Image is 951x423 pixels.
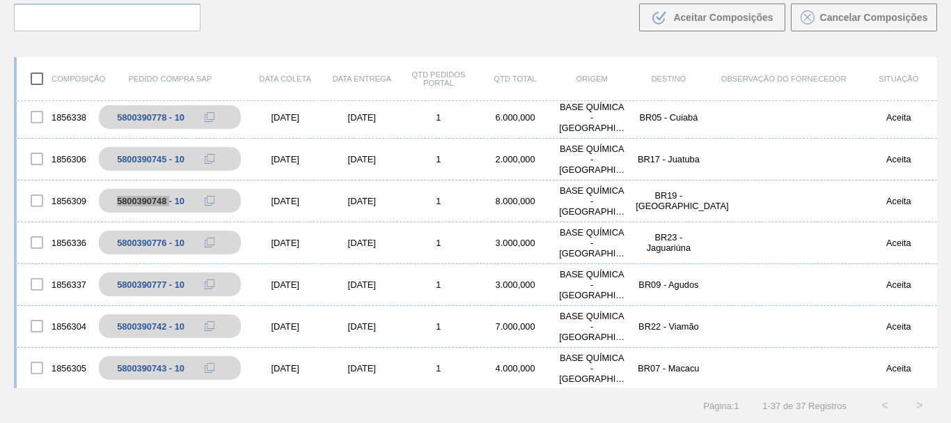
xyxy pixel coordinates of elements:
[902,388,937,423] button: >
[324,196,400,206] div: [DATE]
[860,154,937,164] div: Aceita
[860,279,937,290] div: Aceita
[196,109,223,125] div: Copiar
[860,321,937,332] div: Aceita
[673,12,773,23] span: Aceitar Composições
[630,279,707,290] div: BR09 - Agudos
[247,363,324,374] div: [DATE]
[400,238,477,248] div: 1
[117,321,184,332] div: 5800390742 - 10
[630,75,707,83] div: Destino
[196,151,223,167] div: Copiar
[860,112,937,123] div: Aceita
[247,196,324,206] div: [DATE]
[247,75,324,83] div: Data coleta
[477,238,553,248] div: 3.000,000
[17,144,93,174] div: 1856306
[860,196,937,206] div: Aceita
[117,363,184,374] div: 5800390743 - 10
[117,238,184,248] div: 5800390776 - 10
[117,112,184,123] div: 5800390778 - 10
[400,70,477,87] div: Qtd Pedidos Portal
[760,401,847,411] span: 1 - 37 de 37 Registros
[553,353,630,384] div: BASE QUÍMICA - RIBEIRÃO PRETO (SP)
[400,154,477,164] div: 1
[553,102,630,133] div: BASE QUÍMICA - RIBEIRÃO PRETO (SP)
[17,228,93,257] div: 1856336
[630,232,707,253] div: BR23 - Jaguariúna
[17,186,93,215] div: 1856309
[477,75,553,83] div: Qtd Total
[860,363,937,374] div: Aceita
[630,321,707,332] div: BR22 - Viamão
[553,144,630,175] div: BASE QUÍMICA - RIBEIRÃO PRETO (SP)
[703,401,739,411] span: Página : 1
[247,279,324,290] div: [DATE]
[324,154,400,164] div: [DATE]
[867,388,902,423] button: <
[17,102,93,132] div: 1856338
[117,196,184,206] div: 5800390748 - 10
[400,112,477,123] div: 1
[477,321,553,332] div: 7.000,000
[820,12,928,23] span: Cancelar Composições
[324,112,400,123] div: [DATE]
[117,154,184,164] div: 5800390745 - 10
[477,196,553,206] div: 8.000,000
[324,75,400,83] div: Data Entrega
[196,192,223,209] div: Copiar
[196,234,223,251] div: Copiar
[400,196,477,206] div: 1
[630,112,707,123] div: BR05 - Cuiabá
[324,363,400,374] div: [DATE]
[247,112,324,123] div: [DATE]
[324,321,400,332] div: [DATE]
[17,64,93,93] div: Composição
[196,276,223,293] div: Copiar
[477,363,553,374] div: 4.000,000
[400,363,477,374] div: 1
[247,321,324,332] div: [DATE]
[117,279,184,290] div: 5800390777 - 10
[630,190,707,211] div: BR19 - Nova Rio
[553,311,630,342] div: BASE QUÍMICA - RIBEIRÃO PRETO (SP)
[17,353,93,383] div: 1856305
[553,269,630,300] div: BASE QUÍMICA - RIBEIRÃO PRETO (SP)
[860,238,937,248] div: Aceita
[791,3,937,31] button: Cancelar Composições
[93,75,246,83] div: Pedido Compra SAP
[324,238,400,248] div: [DATE]
[707,75,860,83] div: Observação do Fornecedor
[324,279,400,290] div: [DATE]
[553,227,630,259] div: BASE QUÍMICA - RIBEIRÃO PRETO (SP)
[17,270,93,299] div: 1856337
[477,112,553,123] div: 6.000,000
[630,154,707,164] div: BR17 - Juatuba
[400,279,477,290] div: 1
[553,75,630,83] div: Origem
[553,185,630,217] div: BASE QUÍMICA - RIBEIRÃO PRETO (SP)
[630,363,707,374] div: BR07 - Macacu
[247,238,324,248] div: [DATE]
[860,75,937,83] div: Situação
[477,154,553,164] div: 2.000,000
[247,154,324,164] div: [DATE]
[17,312,93,341] div: 1856304
[639,3,785,31] button: Aceitar Composições
[196,360,223,376] div: Copiar
[400,321,477,332] div: 1
[196,318,223,334] div: Copiar
[477,279,553,290] div: 3.000,000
